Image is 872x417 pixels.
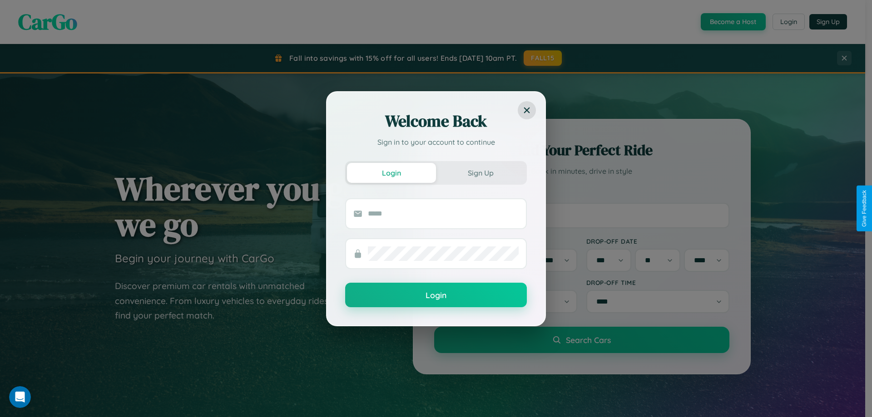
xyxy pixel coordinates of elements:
[9,386,31,408] iframe: Intercom live chat
[861,190,867,227] div: Give Feedback
[436,163,525,183] button: Sign Up
[345,137,527,147] p: Sign in to your account to continue
[345,283,527,307] button: Login
[345,110,527,132] h2: Welcome Back
[347,163,436,183] button: Login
